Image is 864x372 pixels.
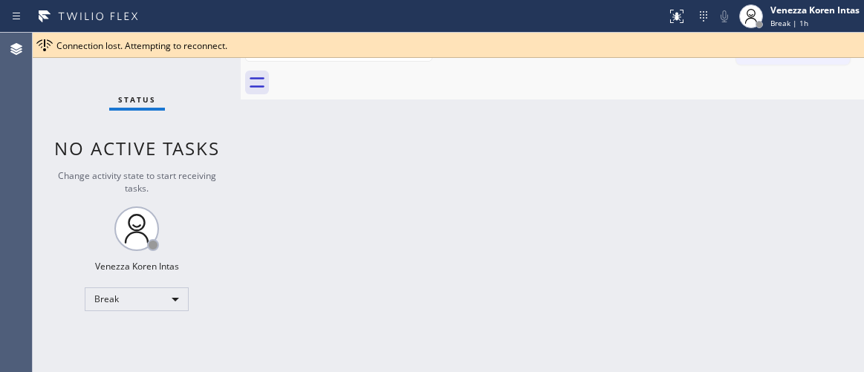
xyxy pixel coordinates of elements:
[770,18,808,28] span: Break | 1h
[54,136,220,160] span: No active tasks
[56,39,227,52] span: Connection lost. Attempting to reconnect.
[770,4,860,16] div: Venezza Koren Intas
[85,287,189,311] div: Break
[118,94,156,105] span: Status
[58,169,216,195] span: Change activity state to start receiving tasks.
[714,6,735,27] button: Mute
[95,260,179,273] div: Venezza Koren Intas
